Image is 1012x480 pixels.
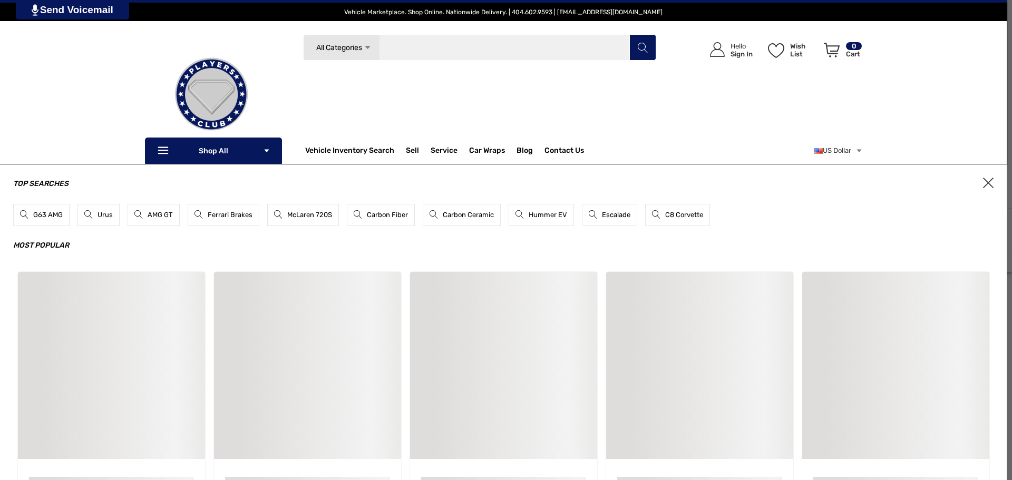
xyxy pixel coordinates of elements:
[509,204,574,226] a: Hummer EV
[814,140,863,161] a: USD
[316,43,362,52] span: All Categories
[824,43,840,57] svg: Review Your Cart
[731,50,753,58] p: Sign In
[214,272,401,459] a: Sample Card
[544,146,584,158] a: Contact Us
[710,42,725,57] svg: Icon User Account
[267,204,339,226] a: McLaren 720S
[157,145,172,157] svg: Icon Line
[983,178,994,188] span: ×
[629,34,656,61] button: Search
[645,204,710,226] a: C8 Corvette
[344,8,663,16] span: Vehicle Marketplace. Shop Online. Nationwide Delivery. | 404.602.9593 | [EMAIL_ADDRESS][DOMAIN_NAME]
[188,204,259,226] a: Ferrari Brakes
[698,32,758,68] a: Sign in
[768,43,784,58] svg: Wish List
[32,4,38,16] img: PjwhLS0gR2VuZXJhdG9yOiBHcmF2aXQuaW8gLS0+PHN2ZyB4bWxucz0iaHR0cDovL3d3dy53My5vcmcvMjAwMC9zdmciIHhtb...
[128,204,180,226] a: AMG GT
[410,272,597,459] a: Sample Card
[790,42,818,58] p: Wish List
[582,204,637,226] a: Escalade
[606,272,793,459] a: Sample Card
[731,42,753,50] p: Hello
[846,50,862,58] p: Cart
[145,138,282,164] p: Shop All
[802,272,989,459] a: Sample Card
[263,147,270,154] svg: Icon Arrow Down
[469,140,517,161] a: Car Wraps
[18,272,205,459] a: Sample Card
[159,42,264,147] img: Players Club | Cars For Sale
[846,42,862,50] p: 0
[13,239,994,252] h3: Most Popular
[364,44,372,52] svg: Icon Arrow Down
[13,178,994,190] h3: Top Searches
[517,146,533,158] a: Blog
[77,204,120,226] a: Urus
[406,146,419,158] span: Sell
[431,146,458,158] a: Service
[763,32,819,68] a: Wish List Wish List
[347,204,415,226] a: Carbon Fiber
[305,146,394,158] a: Vehicle Inventory Search
[469,146,505,158] span: Car Wraps
[819,32,863,73] a: Cart with 0 items
[303,34,379,61] a: All Categories Icon Arrow Down Icon Arrow Up
[423,204,501,226] a: Carbon Ceramic
[406,140,431,161] a: Sell
[13,204,70,226] a: G63 AMG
